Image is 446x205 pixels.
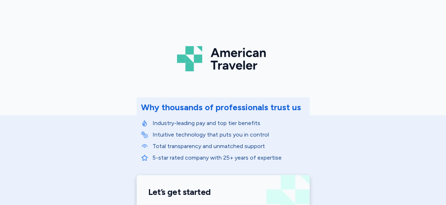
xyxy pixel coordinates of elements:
div: Why thousands of professionals trust us [141,102,301,113]
p: Industry-leading pay and top tier benefits [153,119,305,128]
h1: Let’s get started [148,187,298,197]
p: Intuitive technology that puts you in control [153,130,305,139]
p: 5-star rated company with 25+ years of expertise [153,153,305,162]
img: Logo [177,43,269,74]
p: Total transparency and unmatched support [153,142,305,151]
